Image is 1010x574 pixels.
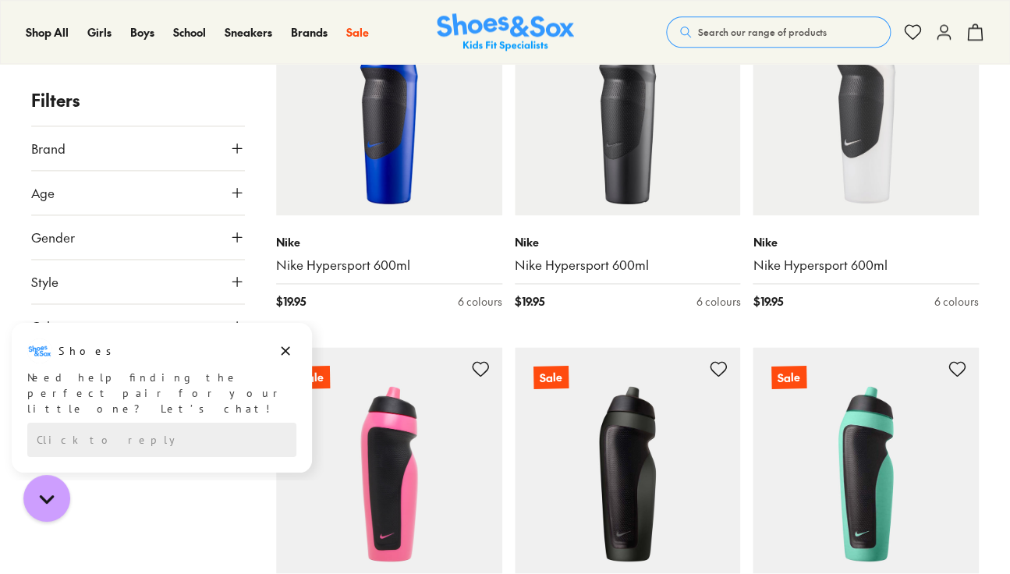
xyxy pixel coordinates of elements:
p: Sale [771,366,806,389]
a: Sale [276,347,502,573]
span: $ 19.95 [753,293,782,310]
img: SNS_Logo_Responsive.svg [437,13,574,51]
a: School [173,24,206,41]
img: Shoes logo [27,18,52,43]
p: Nike [276,234,502,250]
span: School [173,24,206,40]
span: Style [31,272,58,291]
span: Brands [291,24,328,40]
span: $ 19.95 [276,293,306,310]
span: Brand [31,139,66,158]
div: Message from Shoes. Need help finding the perfect pair for your little one? Let’s chat! [12,18,312,96]
span: Boys [130,24,154,40]
iframe: Gorgias live chat messenger [16,469,78,527]
a: Nike Hypersport 600ml [753,257,979,274]
span: Sale [346,24,369,40]
button: Dismiss campaign [275,19,296,41]
span: Shop All [26,24,69,40]
button: Style [31,260,245,303]
a: Shop All [26,24,69,41]
div: Need help finding the perfect pair for your little one? Let’s chat! [27,49,296,96]
div: 6 colours [458,293,502,310]
div: 6 colours [934,293,979,310]
a: Sale [515,347,741,573]
a: Sneakers [225,24,272,41]
a: Girls [87,24,112,41]
button: Brand [31,126,245,170]
button: Colour [31,304,245,348]
a: Shoes & Sox [437,13,574,51]
button: Search our range of products [666,16,891,48]
a: Brands [291,24,328,41]
p: Filters [31,87,245,113]
div: 6 colours [696,293,740,310]
div: Campaign message [12,2,312,152]
span: Age [31,183,55,202]
a: Nike Hypersport 600ml [276,257,502,274]
span: Girls [87,24,112,40]
span: $ 19.95 [515,293,544,310]
div: Reply to the campaigns [27,102,296,136]
p: Nike [515,234,741,250]
a: Sale [346,24,369,41]
span: Search our range of products [698,25,827,39]
a: Boys [130,24,154,41]
a: Nike Hypersport 600ml [515,257,741,274]
p: Sale [533,366,568,389]
button: Age [31,171,245,214]
span: Gender [31,228,75,246]
span: Colour [31,317,69,335]
span: Sneakers [225,24,272,40]
button: Gender [31,215,245,259]
h3: Shoes [58,23,120,38]
p: Nike [753,234,979,250]
a: Sale [753,347,979,573]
